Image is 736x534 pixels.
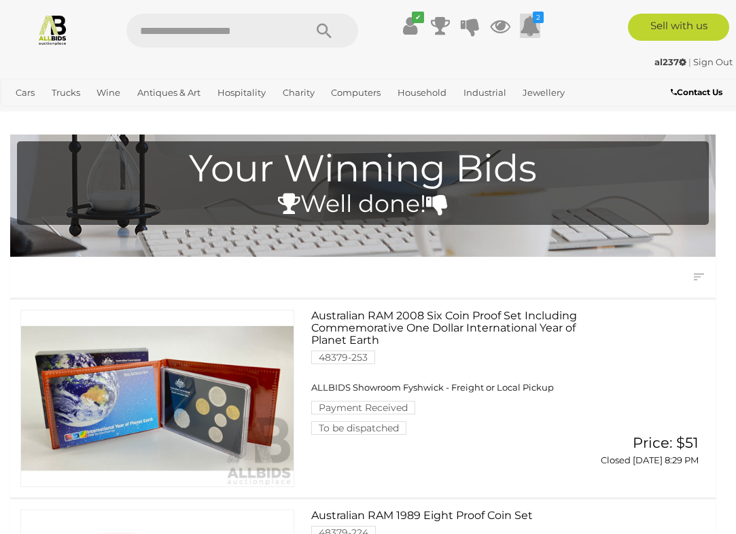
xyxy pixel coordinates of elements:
[392,82,452,104] a: Household
[628,14,729,41] a: Sell with us
[671,85,726,100] a: Contact Us
[277,82,320,104] a: Charity
[400,14,421,38] a: ✔
[24,191,702,217] h4: Well done!
[321,310,589,434] a: Australian RAM 2008 Six Coin Proof Set Including Commemorative One Dollar International Year of P...
[46,82,86,104] a: Trucks
[671,87,722,97] b: Contact Us
[37,14,69,46] img: Allbids.com.au
[458,82,512,104] a: Industrial
[24,148,702,190] h1: Your Winning Bids
[517,82,570,104] a: Jewellery
[290,14,358,48] button: Search
[608,435,702,467] a: Price: $51 Closed [DATE] 8:29 PM
[132,82,206,104] a: Antiques & Art
[212,82,271,104] a: Hospitality
[520,14,540,38] a: 2
[412,12,424,23] i: ✔
[97,104,205,126] a: [GEOGRAPHIC_DATA]
[654,56,686,67] strong: al237
[654,56,688,67] a: al237
[10,104,47,126] a: Office
[633,434,699,451] span: Price: $51
[693,56,733,67] a: Sign Out
[326,82,386,104] a: Computers
[533,12,544,23] i: 2
[53,104,92,126] a: Sports
[10,82,40,104] a: Cars
[688,56,691,67] span: |
[91,82,126,104] a: Wine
